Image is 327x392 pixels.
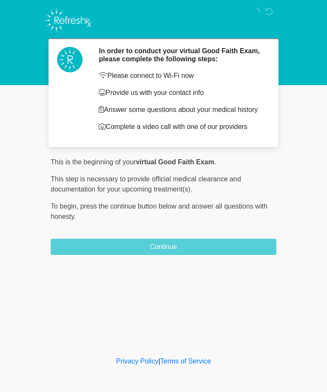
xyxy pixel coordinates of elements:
h2: In order to conduct your virtual Good Faith Exam, please complete the following steps: [99,47,264,63]
span: This is the beginning of your [51,158,136,166]
p: Provide us with your contact info [99,88,264,98]
p: Answer some questions about your medical history [99,105,264,115]
span: This step is necessary to provide official medical clearance and documentation for your upcoming ... [51,175,241,193]
a: Privacy Policy [116,358,159,365]
span: press the continue button below and answer all questions with honesty. [51,203,267,220]
span: . [214,158,216,166]
span: To begin, [51,203,80,210]
p: Please connect to Wi-Fi now [99,71,264,81]
p: Complete a video call with one of our providers [99,122,264,132]
a: | [158,358,160,365]
img: Refresh RX Logo [42,6,94,34]
img: Agent Avatar [57,47,83,72]
strong: virtual Good Faith Exam [136,158,214,166]
button: Continue [51,239,276,255]
a: Terms of Service [160,358,211,365]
